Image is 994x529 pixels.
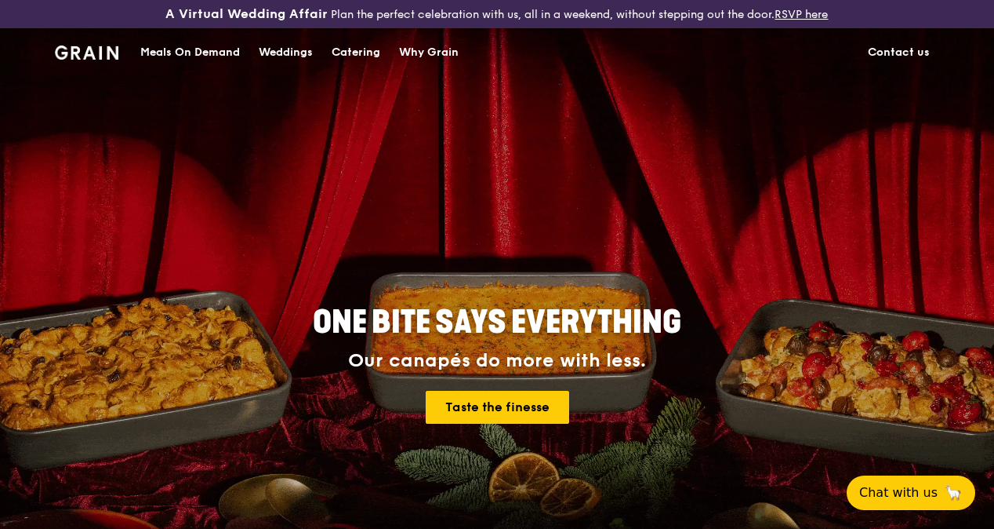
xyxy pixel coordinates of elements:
a: Catering [322,29,390,76]
img: Grain [55,46,118,60]
a: Why Grain [390,29,468,76]
a: Taste the finesse [426,391,569,424]
div: Our canapés do more with less. [215,350,779,372]
div: Plan the perfect celebration with us, all in a weekend, without stepping out the door. [165,6,828,22]
a: Weddings [249,29,322,76]
button: Chat with us🦙 [847,476,975,510]
span: 🦙 [944,483,963,502]
a: GrainGrain [55,27,118,75]
div: Catering [332,29,380,76]
h3: A Virtual Wedding Affair [165,6,328,22]
a: RSVP here [775,8,828,21]
div: Why Grain [399,29,459,76]
a: Contact us [858,29,939,76]
span: Chat with us [859,483,938,502]
span: ONE BITE SAYS EVERYTHING [313,304,681,341]
div: Weddings [259,29,313,76]
div: Meals On Demand [140,29,240,76]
